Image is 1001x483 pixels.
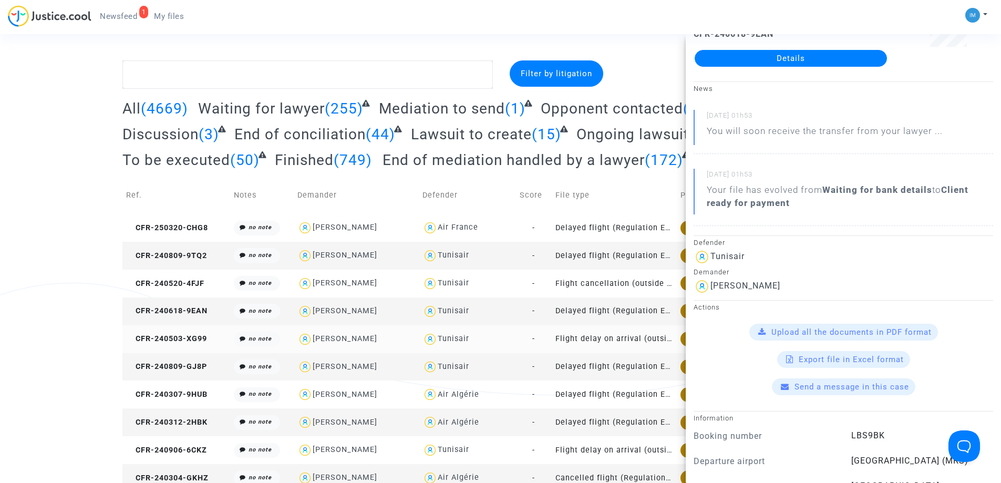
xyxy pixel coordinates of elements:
div: [PERSON_NAME] [313,334,377,343]
td: Demander [294,177,419,214]
p: Booking number [694,429,835,443]
span: CFR-240307-9HUB [126,390,208,399]
div: [PERSON_NAME] [710,281,780,291]
img: icon-user.svg [422,220,438,235]
img: icon-user.svg [422,359,438,375]
td: Delayed flight (Regulation EC 261/2004) [552,297,677,325]
div: Execution [680,443,727,458]
img: a105443982b9e25553e3eed4c9f672e7 [965,8,980,23]
span: (172) [645,151,683,169]
img: icon-user.svg [297,220,313,235]
img: icon-user.svg [422,248,438,263]
td: Delayed flight (Regulation EC 261/2004) [552,214,677,242]
span: (121) [683,100,721,117]
span: - [532,418,535,427]
span: Lawsuit to create [411,126,532,143]
span: (1) [505,100,525,117]
img: jc-logo.svg [8,5,91,27]
span: - [532,334,535,343]
i: no note [249,224,272,231]
span: (44) [366,126,395,143]
i: no note [249,280,272,286]
td: Delayed flight (Regulation EC 261/2004) [552,381,677,408]
img: icon-user.svg [422,276,438,291]
td: Defender [419,177,515,214]
div: Tunisair [438,334,469,343]
span: Ongoing lawsuit [576,126,689,143]
span: Upload all the documents in PDF format [771,327,932,337]
img: icon-user.svg [422,304,438,319]
div: Execution [680,332,727,346]
span: Export file in Excel format [799,355,904,364]
i: no note [249,252,272,259]
span: CFR-240304-GKHZ [126,474,209,482]
span: CFR-240312-2HBK [126,418,208,427]
span: Filter by litigation [521,69,592,78]
div: Execution [680,415,727,430]
img: icon-user.svg [422,387,438,402]
td: Flight delay on arrival (outside of EU - Montreal Convention) [552,325,677,353]
span: - [532,474,535,482]
td: Flight delay on arrival (outside of EU - Montreal Convention) [552,436,677,464]
span: (749) [334,151,372,169]
span: End of conciliation [234,126,366,143]
div: Tunisair [710,251,745,261]
div: [PERSON_NAME] [313,279,377,287]
div: Execution [680,248,727,263]
p: Departure airport [694,455,835,468]
span: (3) [199,126,219,143]
span: - [532,446,535,455]
span: (255) [325,100,363,117]
img: icon-user.svg [297,304,313,319]
small: [DATE] 01h53 [707,111,993,125]
span: - [532,390,535,399]
td: Phase [677,177,741,214]
td: Notes [230,177,294,214]
span: End of mediation handled by a lawyer [383,151,645,169]
span: To be executed [122,151,230,169]
span: Finished [275,151,334,169]
img: icon-user.svg [422,332,438,347]
div: 1 [139,6,149,18]
span: Send a message in this case [794,382,909,392]
span: All [122,100,141,117]
i: no note [249,446,272,453]
span: CFR-240520-4FJF [126,279,204,288]
td: Flight cancellation (outside of EU - Montreal Convention) [552,270,677,297]
span: (4669) [141,100,188,117]
span: CFR-240809-9TQ2 [126,251,207,260]
i: no note [249,363,272,370]
div: [PERSON_NAME] [313,251,377,260]
img: icon-user.svg [297,248,313,263]
a: My files [146,8,192,24]
span: CFR-240906-6CKZ [126,446,207,455]
span: CFR-240503-XG99 [126,334,207,343]
i: no note [249,335,272,342]
div: Tunisair [438,279,469,287]
span: CFR-250320-CHG8 [126,223,208,232]
div: Execution [680,221,727,235]
div: Air France [438,223,478,232]
div: Tunisair [438,251,469,260]
a: Details [695,50,887,67]
td: Delayed flight (Regulation EC 261/2004) [552,353,677,381]
span: CFR-240618-9EAN [126,306,208,315]
span: - [532,362,535,371]
span: - [532,279,535,288]
div: [PERSON_NAME] [313,223,377,232]
small: [DATE] 01h53 [707,170,993,183]
div: Your file has evolved from to [707,183,993,210]
div: [PERSON_NAME] [313,306,377,315]
small: Information [694,414,734,422]
img: icon-user.svg [297,332,313,347]
span: Waiting for lawyer [198,100,325,117]
div: Execution [680,359,727,374]
td: Score [516,177,552,214]
i: no note [249,390,272,397]
td: Delayed flight (Regulation EC 261/2004) [552,408,677,436]
div: [PERSON_NAME] [313,418,377,427]
iframe: Help Scout Beacon - Open [948,430,980,462]
img: icon-user.svg [297,415,313,430]
small: Demander [694,268,729,276]
div: Tunisair [438,362,469,371]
